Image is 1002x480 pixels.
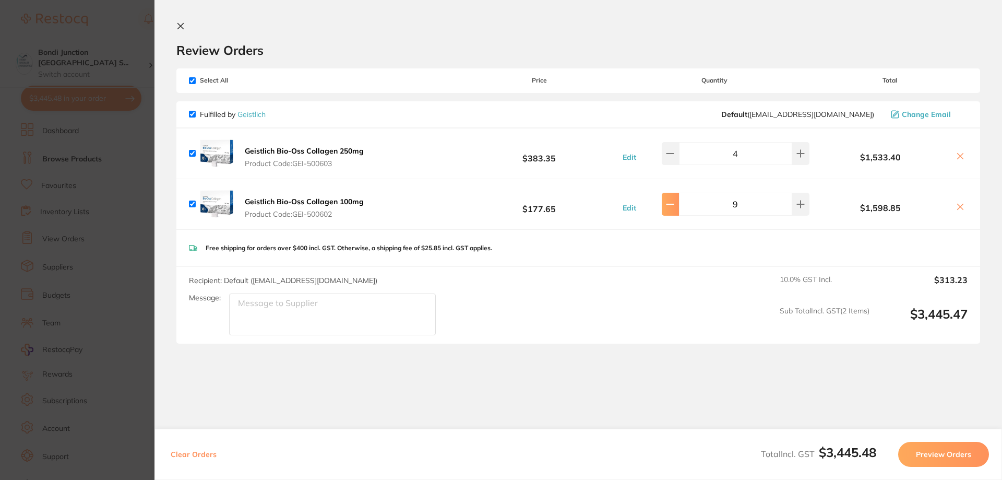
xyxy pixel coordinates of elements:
[245,210,364,218] span: Product Code: GEI-500602
[780,307,869,335] span: Sub Total Incl. GST ( 2 Items)
[189,294,221,302] label: Message:
[878,275,968,298] output: $313.23
[902,110,951,119] span: Change Email
[168,442,220,467] button: Clear Orders
[200,110,266,119] p: Fulfilled by
[617,77,812,84] span: Quantity
[245,159,364,168] span: Product Code: GEI-500603
[245,146,364,156] b: Geistlich Bio-Oss Collagen 250mg
[189,276,377,285] span: Recipient: Default ( [EMAIL_ADDRESS][DOMAIN_NAME] )
[461,77,617,84] span: Price
[878,307,968,335] output: $3,445.47
[888,110,968,119] button: Change Email
[780,275,869,298] span: 10.0 % GST Incl.
[619,153,639,162] button: Edit
[200,137,233,170] img: emlqeGxsYg
[461,194,617,214] b: $177.65
[721,110,874,119] span: info@geistlich.com.au
[898,442,989,467] button: Preview Orders
[812,203,949,213] b: $1,598.85
[819,444,876,460] b: $3,445.48
[206,244,492,252] p: Free shipping for orders over $400 incl. GST. Otherwise, a shipping fee of $25.85 incl. GST applies.
[721,110,747,119] b: Default
[812,153,949,162] b: $1,533.40
[242,197,367,219] button: Geistlich Bio-Oss Collagen 100mg Product Code:GEI-500602
[189,77,293,84] span: Select All
[237,110,266,119] a: Geistlich
[242,146,367,168] button: Geistlich Bio-Oss Collagen 250mg Product Code:GEI-500603
[176,42,980,58] h2: Review Orders
[245,197,364,206] b: Geistlich Bio-Oss Collagen 100mg
[761,449,876,459] span: Total Incl. GST
[200,188,233,221] img: ZTl4Yjc5YQ
[461,144,617,163] b: $383.35
[619,203,639,213] button: Edit
[812,77,968,84] span: Total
